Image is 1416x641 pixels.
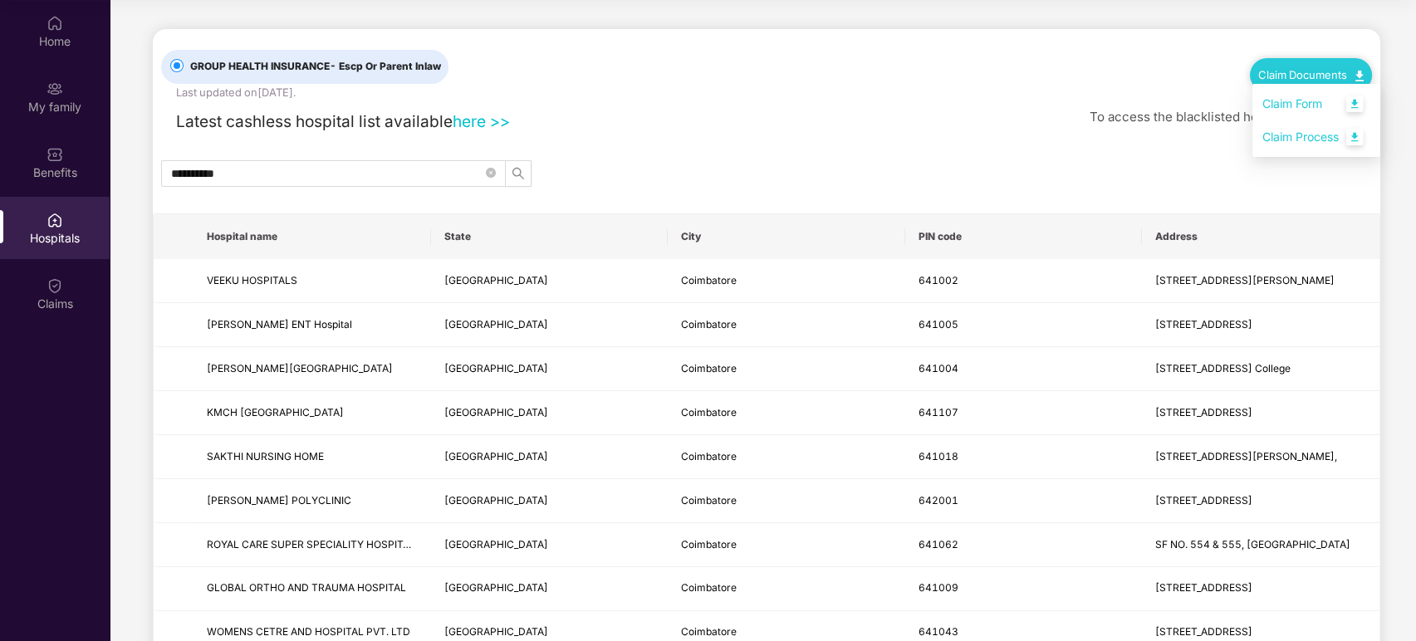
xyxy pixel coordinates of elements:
[444,450,548,462] span: [GEOGRAPHIC_DATA]
[207,450,324,462] span: SAKTHI NURSING HOME
[1155,318,1252,330] span: [STREET_ADDRESS]
[919,362,958,374] span: 641004
[1142,214,1379,259] th: Address
[431,567,669,611] td: Tamil Nadu
[1142,259,1379,303] td: #19 Cowley Brown Road, RS PURAM
[681,318,737,330] span: Coimbatore
[1142,567,1379,611] td: 59, Kalingarayan Street
[668,523,905,567] td: Coimbatore
[668,567,905,611] td: Coimbatore
[444,494,548,506] span: [GEOGRAPHIC_DATA]
[1155,230,1366,243] span: Address
[431,347,669,391] td: Tamil Nadu
[1155,625,1252,638] span: [STREET_ADDRESS]
[207,581,406,594] span: GLOBAL ORTHO AND TRAUMA HOSPITAL
[194,479,431,523] td: J M POLYCLINIC
[668,435,905,479] td: Coimbatore
[1142,523,1379,567] td: SF NO. 554 & 555, NEELAMBUR VILLAGE
[47,81,63,97] img: svg+xml;base64,PHN2ZyB3aWR0aD0iMjAiIGhlaWdodD0iMjAiIHZpZXdCb3g9IjAgMCAyMCAyMCIgZmlsbD0ibm9uZSIgeG...
[194,303,431,347] td: DR Ezhil ENT Hospital
[194,567,431,611] td: GLOBAL ORTHO AND TRAUMA HOSPITAL
[681,274,737,286] span: Coimbatore
[668,347,905,391] td: Coimbatore
[453,111,510,131] a: here >>
[919,581,958,594] span: 641009
[681,494,737,506] span: Coimbatore
[681,538,737,550] span: Coimbatore
[431,303,669,347] td: Tamil Nadu
[1155,581,1252,594] span: [STREET_ADDRESS]
[47,146,63,163] img: svg+xml;base64,PHN2ZyBpZD0iQmVuZWZpdHMiIHhtbG5zPSJodHRwOi8vd3d3LnczLm9yZy8yMDAwL3N2ZyIgd2lkdGg9Ij...
[176,111,453,131] span: Latest cashless hospital list available
[668,479,905,523] td: Coimbatore
[1090,109,1296,125] span: To access the blacklisted hospitals
[207,318,352,330] span: [PERSON_NAME] ENT Hospital
[668,259,905,303] td: Coimbatore
[47,15,63,32] img: svg+xml;base64,PHN2ZyBpZD0iSG9tZSIgeG1sbnM9Imh0dHA6Ly93d3cudzMub3JnLzIwMDAvc3ZnIiB3aWR0aD0iMjAiIG...
[1262,120,1370,155] a: Claim Process
[444,318,548,330] span: [GEOGRAPHIC_DATA]
[47,212,63,228] img: svg+xml;base64,PHN2ZyBpZD0iSG9zcGl0YWxzIiB4bWxucz0iaHR0cDovL3d3dy53My5vcmcvMjAwMC9zdmciIHdpZHRoPS...
[207,406,344,418] span: KMCH [GEOGRAPHIC_DATA]
[444,362,548,374] span: [GEOGRAPHIC_DATA]
[506,167,531,180] span: search
[919,625,958,638] span: 641043
[207,538,437,550] span: ROYAL CARE SUPER SPECIALITY HOSPITAL LTD
[194,435,431,479] td: SAKTHI NURSING HOME
[184,59,448,75] span: GROUP HEALTH INSURANCE
[431,435,669,479] td: Tamil Nadu
[919,538,958,550] span: 641062
[668,214,905,259] th: City
[905,214,1143,259] th: PIN code
[668,303,905,347] td: Coimbatore
[668,391,905,435] td: Coimbatore
[207,362,393,374] span: [PERSON_NAME][GEOGRAPHIC_DATA]
[919,494,958,506] span: 642001
[207,625,410,638] span: WOMENS CETRE AND HOSPITAL PVT. LTD
[431,523,669,567] td: Tamil Nadu
[1142,347,1379,391] td: 467A Vilankurichi Road, Hope College
[1142,391,1379,435] td: 87F Sathy Road Kovilpalayam, Sarcarsamkulam
[1155,538,1350,550] span: SF NO. 554 & 555, [GEOGRAPHIC_DATA]
[1142,303,1379,347] td: NO 14, Trichy Main Road
[1355,71,1364,81] img: svg+xml;base64,PHN2ZyB4bWxucz0iaHR0cDovL3d3dy53My5vcmcvMjAwMC9zdmciIHdpZHRoPSIxMC40IiBoZWlnaHQ9Ij...
[681,362,737,374] span: Coimbatore
[681,581,737,594] span: Coimbatore
[444,581,548,594] span: [GEOGRAPHIC_DATA]
[444,406,548,418] span: [GEOGRAPHIC_DATA]
[444,274,548,286] span: [GEOGRAPHIC_DATA]
[1155,406,1252,418] span: [STREET_ADDRESS]
[207,494,351,506] span: [PERSON_NAME] POLYCLINIC
[194,259,431,303] td: VEEKU HOSPITALS
[431,259,669,303] td: Tamil Nadu
[681,406,737,418] span: Coimbatore
[194,214,431,259] th: Hospital name
[1155,494,1252,506] span: [STREET_ADDRESS]
[207,230,418,243] span: Hospital name
[444,625,548,638] span: [GEOGRAPHIC_DATA]
[919,318,958,330] span: 641005
[176,84,296,100] div: Last updated on [DATE] .
[330,60,441,72] span: - Escp Or Parent Inlaw
[919,406,958,418] span: 641107
[194,347,431,391] td: SUMITH HOSPITAL
[681,625,737,638] span: Coimbatore
[1262,86,1370,122] a: Claim Form
[207,274,297,286] span: VEEKU HOSPITALS
[919,274,958,286] span: 641002
[444,538,548,550] span: [GEOGRAPHIC_DATA]
[194,391,431,435] td: KMCH Kovilpalayam Hospital
[47,277,63,294] img: svg+xml;base64,PHN2ZyBpZD0iQ2xhaW0iIHhtbG5zPSJodHRwOi8vd3d3LnczLm9yZy8yMDAwL3N2ZyIgd2lkdGg9IjIwIi...
[1142,479,1379,523] td: 42, New Scheme Road, Pollachi
[486,166,496,182] span: close-circle
[1155,274,1335,286] span: [STREET_ADDRESS][PERSON_NAME]
[194,523,431,567] td: ROYAL CARE SUPER SPECIALITY HOSPITAL LTD
[431,214,669,259] th: State
[486,168,496,178] span: close-circle
[505,160,532,187] button: search
[1155,362,1291,374] span: [STREET_ADDRESS] College
[1142,435,1379,479] td: 172 , Dr Nanjappa Road,
[1258,68,1364,81] a: Claim Documents
[1155,450,1337,462] span: [STREET_ADDRESS][PERSON_NAME],
[431,479,669,523] td: Tamil Nadu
